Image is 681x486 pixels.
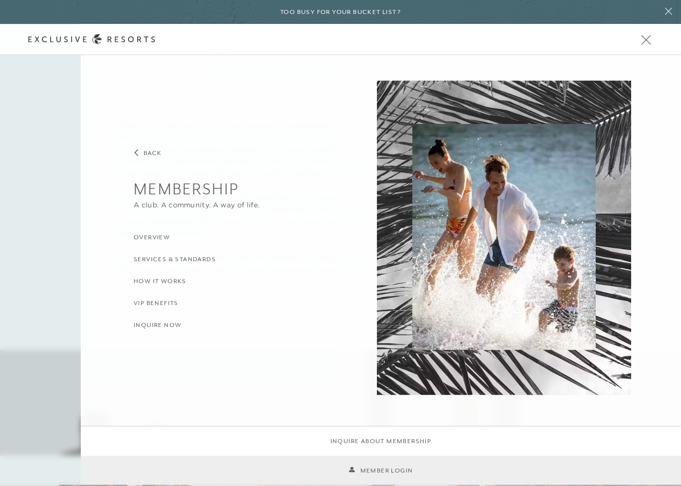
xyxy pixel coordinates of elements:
[134,201,259,211] div: A club. A community. A way of life.
[348,467,413,476] a: Member Login
[134,179,259,201] h2: Membership
[635,440,681,486] iframe: Qualified Messenger
[134,256,216,265] a: Services & Standards
[280,8,401,17] h6: Too busy for your bucket list?
[134,322,181,331] a: Inquire now
[134,234,170,243] a: Overview
[144,150,162,159] h3: Back
[331,437,432,447] a: Inquire about membership
[134,179,259,211] button: Show Membership sub-navigation
[134,278,186,287] a: How it Works
[134,149,162,159] button: Back
[134,300,178,309] a: VIP Benefits
[640,37,653,44] button: Open navigation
